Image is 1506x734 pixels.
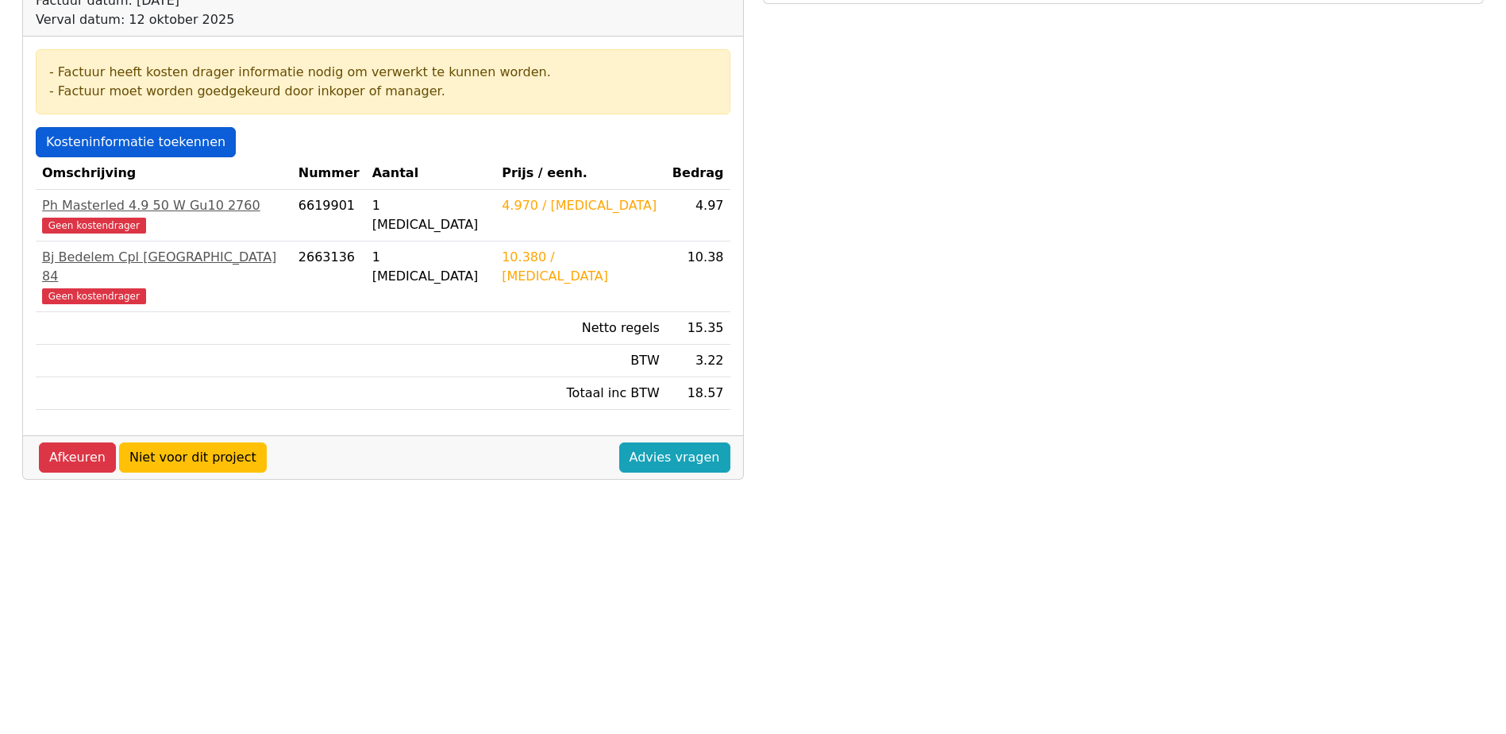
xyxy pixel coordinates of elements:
a: Ph Masterled 4.9 50 W Gu10 2760Geen kostendrager [42,196,286,234]
td: BTW [495,345,666,377]
div: 1 [MEDICAL_DATA] [372,196,490,234]
td: Totaal inc BTW [495,377,666,410]
th: Nummer [292,157,366,190]
a: Afkeuren [39,442,116,473]
th: Bedrag [666,157,730,190]
div: - Factuur heeft kosten drager informatie nodig om verwerkt te kunnen worden. [49,63,717,82]
div: 1 [MEDICAL_DATA] [372,248,490,286]
td: 3.22 [666,345,730,377]
td: 10.38 [666,241,730,312]
a: Advies vragen [619,442,730,473]
td: 6619901 [292,190,366,241]
td: Netto regels [495,312,666,345]
div: Bj Bedelem Cpl [GEOGRAPHIC_DATA] 84 [42,248,286,286]
td: 18.57 [666,377,730,410]
div: 10.380 / [MEDICAL_DATA] [502,248,660,286]
td: 2663136 [292,241,366,312]
div: 4.970 / [MEDICAL_DATA] [502,196,660,215]
td: 15.35 [666,312,730,345]
div: Ph Masterled 4.9 50 W Gu10 2760 [42,196,286,215]
span: Geen kostendrager [42,288,146,304]
th: Omschrijving [36,157,292,190]
span: Geen kostendrager [42,218,146,234]
td: 4.97 [666,190,730,241]
th: Aantal [366,157,496,190]
th: Prijs / eenh. [495,157,666,190]
a: Niet voor dit project [119,442,267,473]
div: - Factuur moet worden goedgekeurd door inkoper of manager. [49,82,717,101]
a: Bj Bedelem Cpl [GEOGRAPHIC_DATA] 84Geen kostendrager [42,248,286,305]
div: Verval datum: 12 oktober 2025 [36,10,314,29]
a: Kosteninformatie toekennen [36,127,236,157]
